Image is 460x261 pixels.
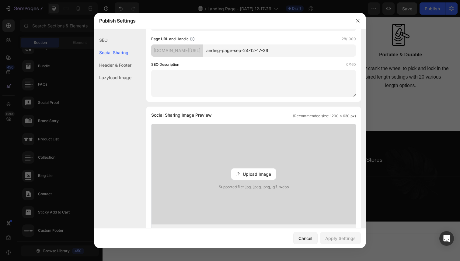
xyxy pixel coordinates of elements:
a: About [79,143,95,149]
input: Handle [203,44,356,57]
p: © 2025 CreativePadKids [1,193,364,202]
div: Apply Settings [325,235,356,242]
a: Stores [269,143,286,149]
div: BUY NOW [169,81,196,88]
label: SEO Description [151,62,179,68]
span: Upload Image [243,171,271,177]
strong: Portable & Durable [282,36,326,41]
label: 28/1000 [342,36,356,42]
button: Apply Settings [320,232,361,244]
a: Refunds [166,143,187,149]
div: Cancel [298,235,312,242]
label: 0/160 [346,62,356,68]
a: Shipping Policy [110,143,150,149]
img: Alt Image [152,176,213,182]
span: (Recommended size: 1200 x 630 px) [293,113,356,119]
div: Open Intercom Messenger [439,231,454,246]
p: Simply crank the wheel to pick and lock in the desired length settings with 20 various length opt... [249,49,360,75]
a: Terms & Conditions [203,143,253,149]
span: Social Sharing Image Preview [151,111,212,119]
div: Header & Footer [94,59,131,71]
img: gempages_585656991708349275-e326ec9f-2983-4ec2-bc78-0c2121fe29b6.png [50,9,71,31]
div: Publish Settings [94,13,350,29]
button: Cancel [293,232,318,244]
p: Blades stay extra-sharp but still have rounded blade tips and combs to prevent irritation. [5,50,117,76]
div: Lazyload Image [94,71,131,84]
div: Social Sharing [94,46,131,59]
img: gempages_585656991708349275-accd2d43-9ad8-4126-9be4-a43b9de1f927.png [295,7,313,30]
div: [DOMAIN_NAME][URL] [151,44,203,57]
a: BUY NOW [127,77,239,93]
label: Page URL and Handle [151,36,189,42]
span: Supported file: .jpg, .jpeg, .png, .gif, .webp [152,184,356,190]
p: Boosts Creativity [5,37,117,44]
div: SEO [94,34,131,46]
span: Add section [168,218,197,224]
